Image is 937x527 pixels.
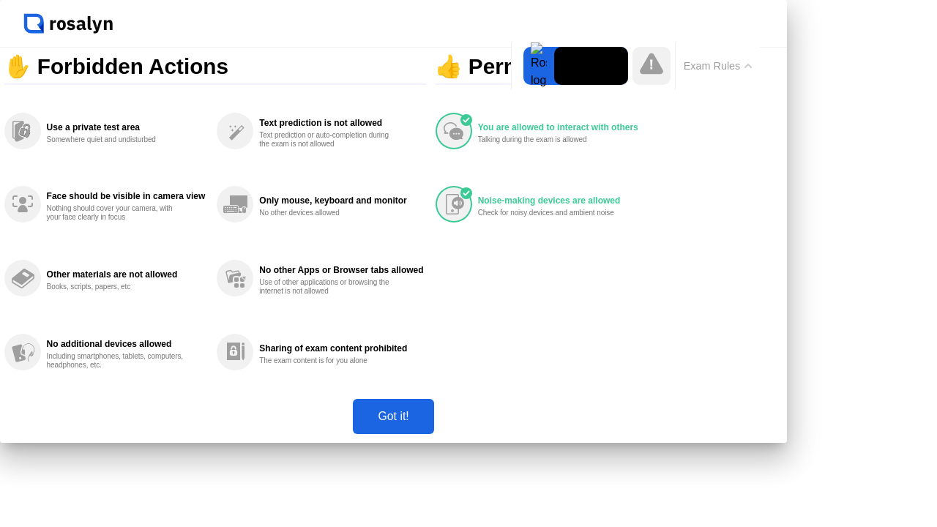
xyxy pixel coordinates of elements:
[478,195,651,206] div: Noise-making devices are allowed
[47,122,206,132] div: Use a private test area
[436,49,654,86] div: 👍 Permitted Actions
[679,59,757,72] button: Exam Rules
[259,118,423,128] div: Text prediction is not allowed
[47,269,206,280] div: Other materials are not allowed
[259,356,397,365] div: The exam content is for you alone
[478,122,651,132] div: You are allowed to interact with others
[259,131,397,149] div: Text prediction or auto-completion during the exam is not allowed
[357,410,429,423] div: Got it!
[47,283,185,291] div: Books, scripts, papers, etc
[259,265,423,275] div: No other Apps or Browser tabs allowed
[4,49,427,86] div: ✋ Forbidden Actions
[259,195,423,206] div: Only mouse, keyboard and monitor
[259,343,423,354] div: Sharing of exam content prohibited
[47,135,185,144] div: Somewhere quiet and undisturbed
[259,278,397,296] div: Use of other applications or browsing the internet is not allowed
[47,191,206,201] div: Face should be visible in camera view
[47,339,206,349] div: No additional devices allowed
[259,209,397,217] div: No other devices allowed
[353,399,433,434] button: Got it!
[478,209,616,217] div: Check for noisy devices and ambient noise
[478,135,616,144] div: Talking during the exam is allowed
[47,204,185,222] div: Nothing should cover your camera, with your face clearly in focus
[47,352,185,370] div: Including smartphones, tablets, computers, headphones, etc.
